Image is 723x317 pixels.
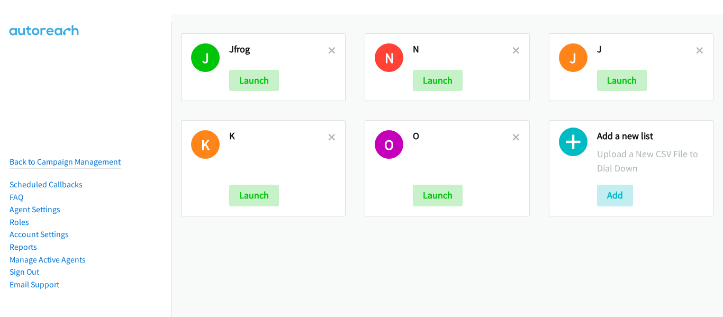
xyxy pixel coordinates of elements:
[375,130,403,159] h1: O
[413,185,463,206] button: Launch
[229,43,328,56] h2: Jfrog
[597,147,703,175] p: Upload a New CSV File to Dial Down
[191,130,220,159] h1: K
[597,130,703,142] h2: Add a new list
[10,255,86,265] a: Manage Active Agents
[413,43,512,56] h2: N
[597,43,696,56] h2: J
[10,217,29,227] a: Roles
[10,179,83,189] a: Scheduled Callbacks
[375,43,403,72] h1: N
[229,130,328,142] h2: K
[597,70,647,91] button: Launch
[10,157,121,167] a: Back to Campaign Management
[10,242,37,252] a: Reports
[191,43,220,72] h1: J
[10,204,60,214] a: Agent Settings
[10,192,23,202] a: FAQ
[413,130,512,142] h2: O
[10,267,39,277] a: Sign Out
[597,185,633,206] button: Add
[10,279,59,289] a: Email Support
[229,185,279,206] button: Launch
[10,229,69,239] a: Account Settings
[229,70,279,91] button: Launch
[413,70,463,91] button: Launch
[559,43,588,72] h1: J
